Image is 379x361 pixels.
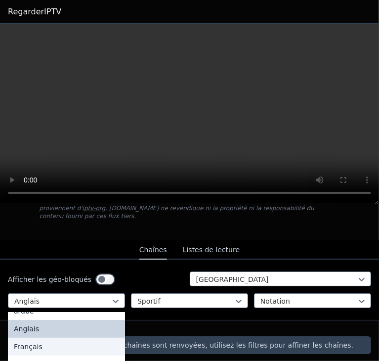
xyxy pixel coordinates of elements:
[8,6,61,18] a: RegarderIPTV
[14,307,34,315] font: arabe
[139,246,167,254] font: Chaînes
[139,241,167,260] button: Chaînes
[8,7,61,16] font: RegarderIPTV
[14,325,39,333] font: Anglais
[40,197,335,212] font: [DOMAIN_NAME] n'héberge ni ne diffuse directement de contenu vidéo. Tous les flux disponibles ici...
[40,205,314,220] font: . [DOMAIN_NAME] ne revendique ni la propriété ni la responsabilité du contenu fourni par ces flux...
[183,246,240,254] font: Listes de lecture
[26,341,353,349] font: ❗️Seules les 250 premières chaînes sont renvoyées, utilisez les filtres pour affiner les chaînes.
[8,275,91,283] font: Afficher les géo-bloqués
[14,343,42,351] font: Français
[183,241,240,260] button: Listes de lecture
[83,205,106,212] a: iptv-org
